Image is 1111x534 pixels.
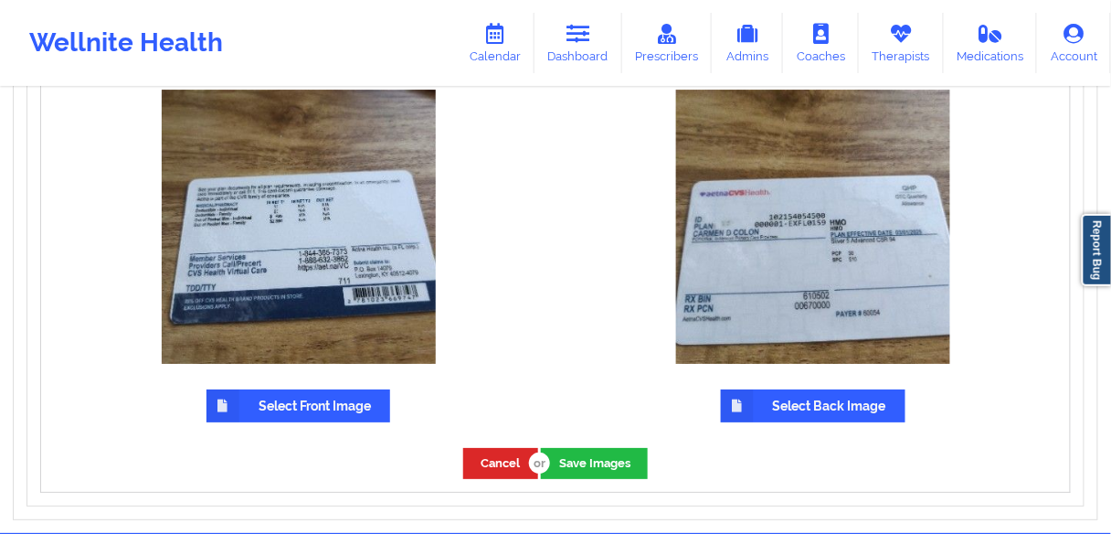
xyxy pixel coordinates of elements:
[721,390,905,422] label: Select Back Image
[712,13,783,73] a: Admins
[162,90,436,364] img: Avatar
[206,390,390,422] label: Select Front Image
[1082,214,1111,286] a: Report Bug
[676,90,950,364] img: Avatar
[1037,13,1111,73] a: Account
[541,448,648,478] button: Save Images
[859,13,944,73] a: Therapists
[944,13,1038,73] a: Medications
[534,13,622,73] a: Dashboard
[456,13,534,73] a: Calendar
[463,448,538,478] button: Cancel
[622,13,713,73] a: Prescribers
[783,13,859,73] a: Coaches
